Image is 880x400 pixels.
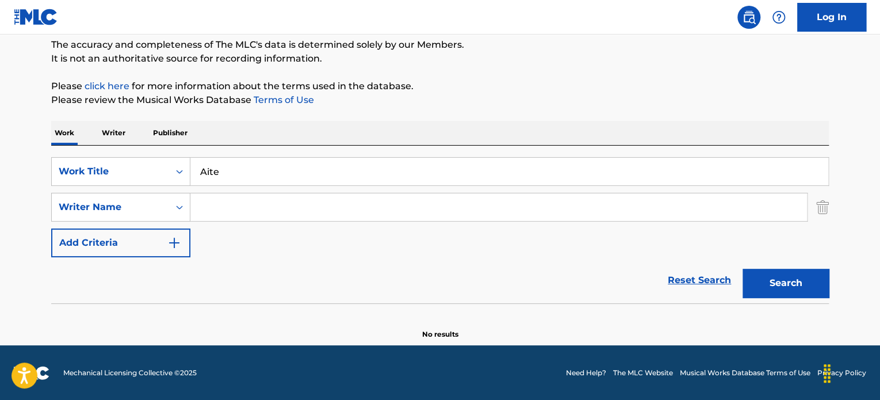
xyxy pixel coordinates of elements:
a: Musical Works Database Terms of Use [680,368,810,378]
img: logo [14,366,49,380]
div: Drag [818,356,836,391]
button: Search [743,269,829,298]
img: 9d2ae6d4665cec9f34b9.svg [167,236,181,250]
a: Need Help? [566,368,606,378]
button: Add Criteria [51,228,190,257]
p: Please for more information about the terms used in the database. [51,79,829,93]
img: help [772,10,786,24]
p: Publisher [150,121,191,145]
p: Please review the Musical Works Database [51,93,829,107]
div: Help [767,6,790,29]
form: Search Form [51,157,829,303]
img: search [742,10,756,24]
span: Mechanical Licensing Collective © 2025 [63,368,197,378]
p: No results [422,315,458,340]
iframe: Chat Widget [822,345,880,400]
p: The accuracy and completeness of The MLC's data is determined solely by our Members. [51,38,829,52]
p: It is not an authoritative source for recording information. [51,52,829,66]
a: Log In [797,3,866,32]
div: Work Title [59,165,162,178]
div: Writer Name [59,200,162,214]
a: click here [85,81,129,92]
img: MLC Logo [14,9,58,25]
img: Delete Criterion [816,193,829,222]
a: Terms of Use [251,94,314,105]
p: Work [51,121,78,145]
p: Writer [98,121,129,145]
a: Reset Search [662,268,737,293]
a: Public Search [737,6,760,29]
a: Privacy Policy [817,368,866,378]
a: The MLC Website [613,368,673,378]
